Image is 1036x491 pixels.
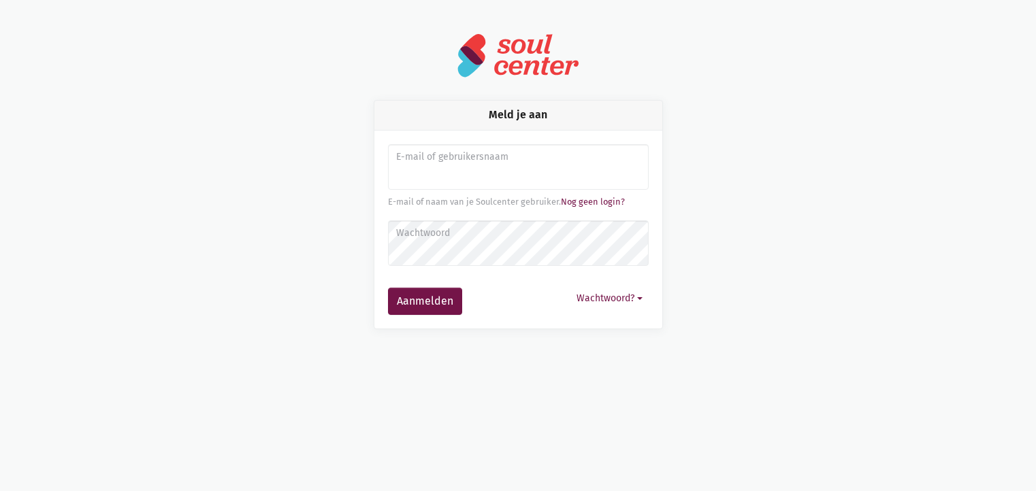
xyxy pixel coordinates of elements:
[388,195,649,209] div: E-mail of naam van je Soulcenter gebruiker.
[388,288,462,315] button: Aanmelden
[570,288,649,309] button: Wachtwoord?
[396,226,639,241] label: Wachtwoord
[457,33,579,78] img: logo-soulcenter-full.svg
[396,150,639,165] label: E-mail of gebruikersnaam
[388,144,649,315] form: Aanmelden
[374,101,662,130] div: Meld je aan
[561,197,625,207] a: Nog geen login?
